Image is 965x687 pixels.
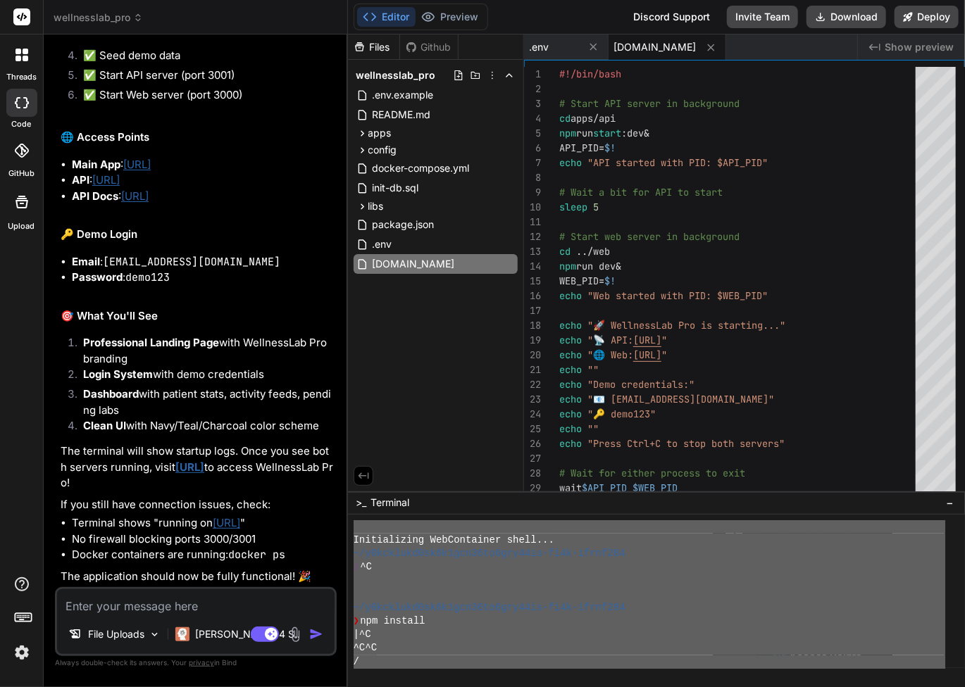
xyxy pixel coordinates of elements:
[354,628,371,641] span: |^C
[83,367,153,381] strong: Login System
[524,422,541,436] div: 25
[524,229,541,244] div: 12
[524,303,541,318] div: 17
[61,443,334,491] p: The terminal will show startup logs. Once you see both servers running, visit to access WellnessL...
[371,216,436,233] span: package.json
[559,422,582,435] span: echo
[593,112,599,125] span: /
[559,141,599,154] span: API_PID
[524,481,541,496] div: 29
[559,289,582,302] span: echo
[559,437,582,450] span: echo
[633,348,661,361] span: [URL]
[946,496,954,510] span: −
[55,656,337,669] p: Always double-check its answers. Your in Bind
[593,127,621,139] span: start
[195,627,300,641] p: [PERSON_NAME] 4 S..
[61,569,334,585] p: The application should now be fully functional! 🎉
[10,641,34,664] img: settings
[599,141,604,154] span: =
[559,186,723,198] span: # Wait a bit for API to start
[149,629,161,641] img: Pick Models
[72,173,89,187] strong: API
[354,547,625,560] span: ~/y0kcklukd0sk6k1gcn36to6gry44is-fi4k-ifrnf284
[559,348,582,361] span: echo
[587,289,768,302] span: "Web started with PID: $WEB_PID"
[524,451,541,466] div: 27
[8,168,35,179] label: GitHub
[524,274,541,289] div: 15
[524,348,541,363] div: 20
[524,466,541,481] div: 28
[559,127,576,139] span: npm
[356,68,436,82] span: wellnesslab_pro
[571,112,593,125] span: apps
[559,481,582,494] span: wait
[587,378,695,391] span: "Demo credentials:"
[599,112,616,125] span: api
[72,254,334,270] li: :
[524,215,541,229] div: 11
[72,87,334,107] li: ✅ Start Web server (port 3000)
[356,496,367,510] span: >_
[354,601,625,614] span: ~/y0kcklukd0sk6k1gcn36to6gry44is-fi4k-ifrnf284
[123,158,151,171] a: [URL]
[103,255,280,269] code: [EMAIL_ADDRESS][DOMAIN_NAME]
[524,67,541,82] div: 1
[287,626,304,643] img: attachment
[576,127,593,139] span: run
[524,111,541,126] div: 4
[72,270,334,286] li: :
[121,189,149,203] a: [URL]
[371,87,435,103] span: .env.example
[559,230,740,243] span: # Start web server in background
[371,179,421,196] span: init-db.sql
[524,259,541,274] div: 14
[61,308,334,324] h2: 🎯 What You'll See
[524,436,541,451] div: 26
[559,363,582,376] span: echo
[524,333,541,348] div: 19
[633,481,678,494] span: $WEB_PID
[559,408,582,420] span: echo
[371,496,410,510] span: Terminal
[593,245,610,258] span: web
[559,393,582,405] span: echo
[633,334,661,346] span: [URL]
[61,130,334,146] h2: 🌐 Access Points
[524,363,541,377] div: 21
[72,367,334,386] li: with demo credentials
[559,97,740,110] span: # Start API server in background
[621,127,644,139] span: :dev
[530,40,549,54] span: .env
[895,6,959,28] button: Deploy
[72,189,334,205] li: :
[72,189,118,203] strong: API Docs
[582,481,627,494] span: $API_PID
[616,260,621,272] span: &
[559,68,621,80] span: #!/bin/bash
[175,627,189,641] img: Claude 4 Sonnet
[524,156,541,170] div: 7
[524,318,541,333] div: 18
[524,407,541,422] div: 24
[559,275,599,287] span: WEB_PID
[228,548,285,562] code: docker ps
[559,112,571,125] span: cd
[587,319,785,332] span: "🚀 WellnessLab Pro is starting..."
[348,40,399,54] div: Files
[72,255,100,268] strong: Email
[593,201,599,213] span: 5
[125,270,170,284] code: demo123
[88,627,144,641] p: File Uploads
[524,126,541,141] div: 5
[604,141,616,154] span: $!
[8,220,35,232] label: Upload
[524,185,541,200] div: 9
[354,560,361,574] span: ❯
[524,96,541,111] div: 3
[72,172,334,189] li: :
[524,377,541,392] div: 22
[354,534,554,547] span: Initializing WebContainer shell...
[72,158,120,171] strong: Main App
